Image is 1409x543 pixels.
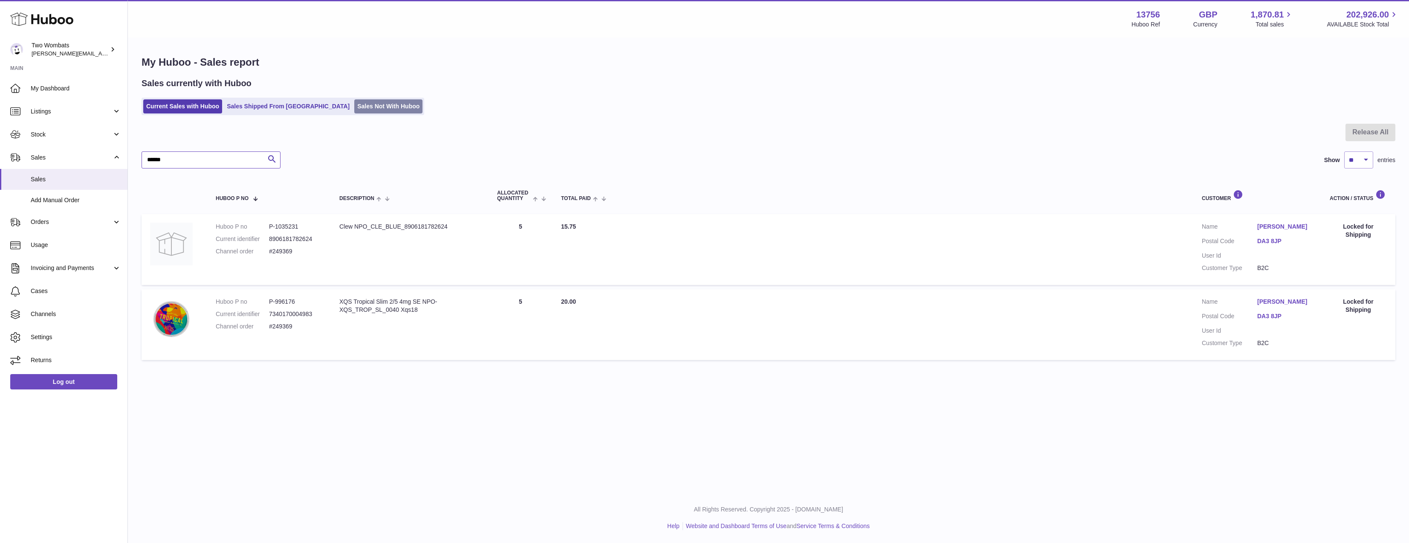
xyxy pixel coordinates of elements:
a: 1,870.81 Total sales [1251,9,1294,29]
a: Sales Shipped From [GEOGRAPHIC_DATA] [224,99,353,113]
dd: #249369 [269,322,322,331]
a: DA3 8JP [1257,312,1313,320]
div: Clew NPO_CLE_BLUE_8906181782624 [339,223,480,231]
span: Sales [31,154,112,162]
span: Settings [31,333,121,341]
a: 202,926.00 AVAILABLE Stock Total [1327,9,1399,29]
td: 5 [489,289,553,360]
div: XQS Tropical Slim 2/5 4mg SE NPO-XQS_TROP_SL_0040 Xqs18 [339,298,480,314]
div: Currency [1193,20,1218,29]
span: 20.00 [561,298,576,305]
img: alan@twowombats.com [10,43,23,56]
span: Total paid [561,196,591,201]
a: Website and Dashboard Terms of Use [686,523,787,529]
dt: User Id [1202,327,1257,335]
td: 5 [489,214,553,285]
dd: 8906181782624 [269,235,322,243]
h2: Sales currently with Huboo [142,78,252,89]
div: Locked for Shipping [1330,223,1387,239]
span: 1,870.81 [1251,9,1284,20]
dd: P-996176 [269,298,322,306]
dt: Channel order [216,322,269,331]
span: Listings [31,107,112,116]
span: 202,926.00 [1346,9,1389,20]
a: DA3 8JP [1257,237,1313,245]
span: entries [1377,156,1395,164]
a: Help [667,523,680,529]
img: XQS_Tropical_Slim_2_5_4mg_Nicotine_Pouches-7340170004983.webp [150,298,193,340]
span: Huboo P no [216,196,249,201]
div: Locked for Shipping [1330,298,1387,314]
strong: 13756 [1136,9,1160,20]
a: Log out [10,374,117,389]
dt: Postal Code [1202,312,1257,322]
span: Add Manual Order [31,196,121,204]
li: and [683,522,870,530]
dt: Postal Code [1202,237,1257,247]
dd: P-1035231 [269,223,322,231]
dt: User Id [1202,252,1257,260]
label: Show [1324,156,1340,164]
dt: Customer Type [1202,339,1257,347]
dd: #249369 [269,247,322,256]
span: Returns [31,356,121,364]
span: Cases [31,287,121,295]
dt: Huboo P no [216,298,269,306]
a: Service Terms & Conditions [796,523,870,529]
img: no-photo.jpg [150,223,193,265]
dd: B2C [1257,339,1313,347]
span: 15.75 [561,223,576,230]
span: Sales [31,175,121,183]
dt: Huboo P no [216,223,269,231]
dt: Name [1202,298,1257,308]
div: Customer [1202,190,1313,201]
a: Current Sales with Huboo [143,99,222,113]
div: Action / Status [1330,190,1387,201]
span: AVAILABLE Stock Total [1327,20,1399,29]
span: [PERSON_NAME][EMAIL_ADDRESS][DOMAIN_NAME] [32,50,171,57]
div: Two Wombats [32,41,108,58]
dt: Name [1202,223,1257,233]
dt: Channel order [216,247,269,256]
div: Huboo Ref [1131,20,1160,29]
span: Orders [31,218,112,226]
span: My Dashboard [31,84,121,93]
dt: Current identifier [216,235,269,243]
span: ALLOCATED Quantity [497,190,531,201]
a: Sales Not With Huboo [354,99,422,113]
span: Usage [31,241,121,249]
dt: Current identifier [216,310,269,318]
dd: 7340170004983 [269,310,322,318]
a: [PERSON_NAME] [1257,298,1313,306]
span: Invoicing and Payments [31,264,112,272]
dd: B2C [1257,264,1313,272]
dt: Customer Type [1202,264,1257,272]
span: Total sales [1256,20,1293,29]
span: Description [339,196,374,201]
span: Channels [31,310,121,318]
span: Stock [31,131,112,139]
p: All Rights Reserved. Copyright 2025 - [DOMAIN_NAME] [135,505,1402,514]
a: [PERSON_NAME] [1257,223,1313,231]
h1: My Huboo - Sales report [142,55,1395,69]
strong: GBP [1199,9,1217,20]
